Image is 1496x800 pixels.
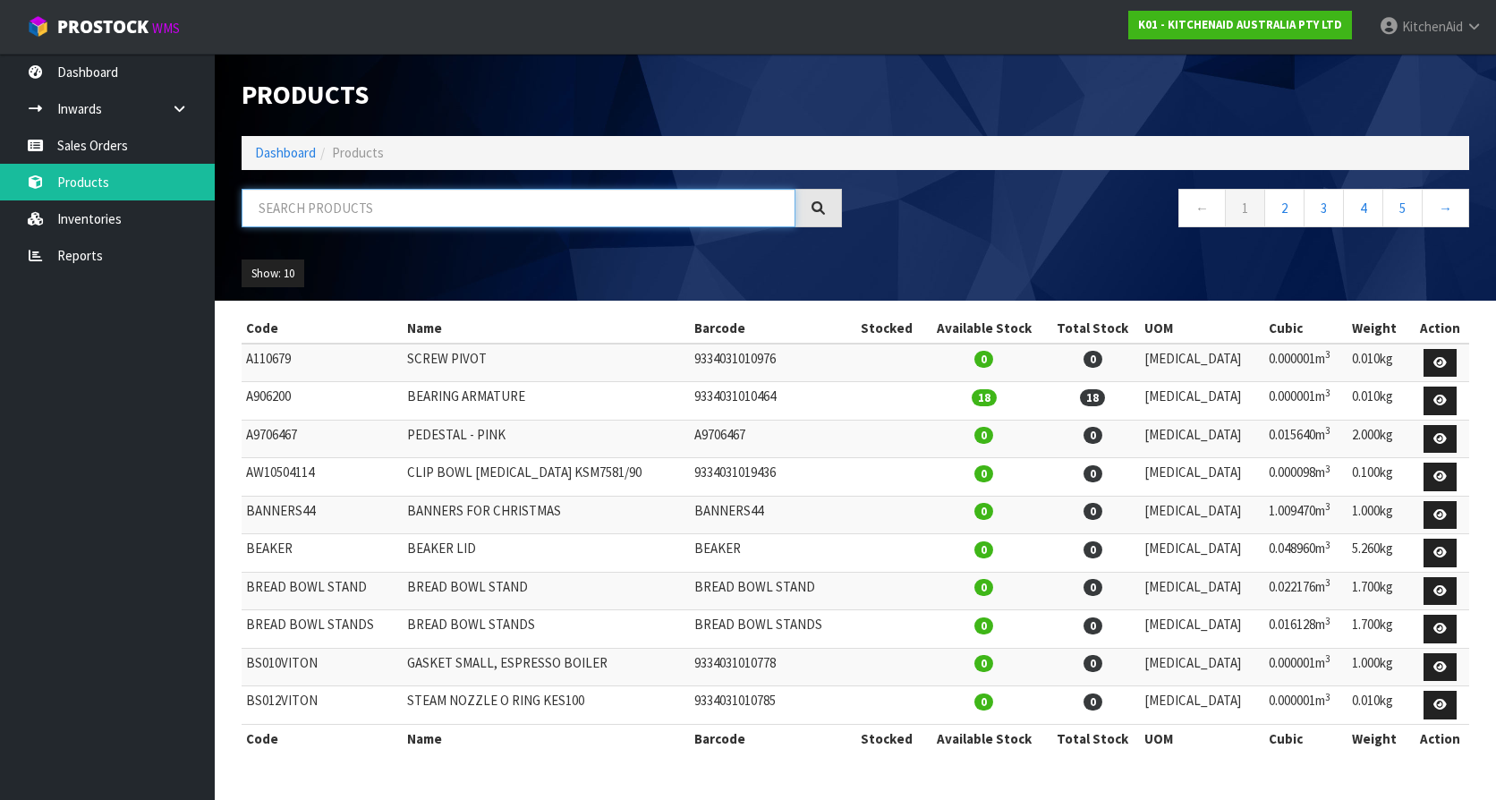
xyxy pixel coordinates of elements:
[690,314,851,343] th: Barcode
[242,382,403,421] td: A906200
[1347,496,1411,534] td: 1.000kg
[690,648,851,686] td: 9334031010778
[1325,615,1330,627] sup: 3
[1325,652,1330,665] sup: 3
[1411,314,1469,343] th: Action
[403,420,690,458] td: PEDESTAL - PINK
[690,382,851,421] td: 9334031010464
[1140,686,1264,725] td: [MEDICAL_DATA]
[974,465,993,482] span: 0
[1382,189,1423,227] a: 5
[1304,189,1344,227] a: 3
[1347,344,1411,382] td: 0.010kg
[1347,572,1411,610] td: 1.700kg
[974,694,993,711] span: 0
[1264,496,1347,534] td: 1.009470m
[1080,389,1105,406] span: 18
[1264,724,1347,753] th: Cubic
[1140,534,1264,573] td: [MEDICAL_DATA]
[1084,617,1102,634] span: 0
[1264,648,1347,686] td: 0.000001m
[974,351,993,368] span: 0
[242,572,403,610] td: BREAD BOWL STAND
[1084,351,1102,368] span: 0
[242,314,403,343] th: Code
[1084,465,1102,482] span: 0
[1084,694,1102,711] span: 0
[1140,648,1264,686] td: [MEDICAL_DATA]
[403,344,690,382] td: SCREW PIVOT
[922,724,1045,753] th: Available Stock
[1347,382,1411,421] td: 0.010kg
[690,458,851,497] td: 9334031019436
[690,420,851,458] td: A9706467
[690,572,851,610] td: BREAD BOWL STAND
[403,572,690,610] td: BREAD BOWL STAND
[1347,458,1411,497] td: 0.100kg
[1347,314,1411,343] th: Weight
[1325,539,1330,551] sup: 3
[242,686,403,725] td: BS012VITON
[1264,189,1305,227] a: 2
[242,534,403,573] td: BEAKER
[1045,724,1140,753] th: Total Stock
[974,617,993,634] span: 0
[1140,572,1264,610] td: [MEDICAL_DATA]
[27,15,49,38] img: cube-alt.png
[1178,189,1226,227] a: ←
[242,260,304,288] button: Show: 10
[403,724,690,753] th: Name
[1140,344,1264,382] td: [MEDICAL_DATA]
[690,496,851,534] td: BANNERS44
[242,724,403,753] th: Code
[1325,576,1330,589] sup: 3
[403,314,690,343] th: Name
[242,81,842,109] h1: Products
[1347,534,1411,573] td: 5.260kg
[690,686,851,725] td: 9334031010785
[1140,610,1264,649] td: [MEDICAL_DATA]
[1347,648,1411,686] td: 1.000kg
[974,655,993,672] span: 0
[1402,18,1463,35] span: KitchenAid
[1084,503,1102,520] span: 0
[1264,314,1347,343] th: Cubic
[1138,17,1342,32] strong: K01 - KITCHENAID AUSTRALIA PTY LTD
[1325,424,1330,437] sup: 3
[242,610,403,649] td: BREAD BOWL STANDS
[1325,500,1330,513] sup: 3
[332,144,384,161] span: Products
[242,420,403,458] td: A9706467
[851,314,922,343] th: Stocked
[1347,610,1411,649] td: 1.700kg
[403,648,690,686] td: GASKET SMALL, ESPRESSO BOILER
[242,496,403,534] td: BANNERS44
[1140,314,1264,343] th: UOM
[403,534,690,573] td: BEAKER LID
[1325,691,1330,703] sup: 3
[152,20,180,37] small: WMS
[690,534,851,573] td: BEAKER
[1140,496,1264,534] td: [MEDICAL_DATA]
[403,686,690,725] td: STEAM NOZZLE O RING KES100
[922,314,1045,343] th: Available Stock
[974,541,993,558] span: 0
[1084,541,1102,558] span: 0
[974,427,993,444] span: 0
[1045,314,1140,343] th: Total Stock
[1264,420,1347,458] td: 0.015640m
[974,503,993,520] span: 0
[57,15,149,38] span: ProStock
[690,724,851,753] th: Barcode
[1422,189,1469,227] a: →
[403,458,690,497] td: CLIP BOWL [MEDICAL_DATA] KSM7581/90
[242,458,403,497] td: AW10504114
[403,610,690,649] td: BREAD BOWL STANDS
[1347,686,1411,725] td: 0.010kg
[1264,610,1347,649] td: 0.016128m
[1325,387,1330,399] sup: 3
[1084,655,1102,672] span: 0
[1264,458,1347,497] td: 0.000098m
[1325,463,1330,475] sup: 3
[403,496,690,534] td: BANNERS FOR CHRISTMAS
